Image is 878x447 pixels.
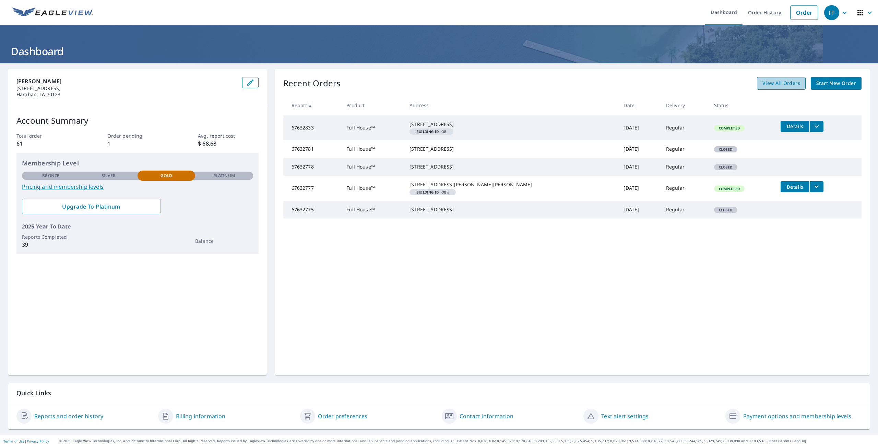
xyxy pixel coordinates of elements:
a: Text alert settings [601,412,649,420]
p: Balance [195,237,253,245]
td: 67632775 [283,201,341,219]
td: Full House™ [341,176,404,200]
a: Upgrade To Platinum [22,199,161,214]
span: Start New Order [816,79,856,88]
a: Terms of Use [3,439,25,444]
td: [DATE] [618,158,660,176]
a: Order [790,5,818,20]
h1: Dashboard [8,44,870,58]
a: Reports and order history [34,412,103,420]
td: 67632777 [283,176,341,200]
p: 61 [16,139,77,148]
p: [PERSON_NAME] [16,77,237,85]
th: Address [404,95,618,115]
p: Membership Level [22,159,253,168]
span: Closed [715,208,737,212]
span: Details [785,123,805,129]
a: Order preferences [318,412,368,420]
p: © 2025 Eagle View Technologies, Inc. and Pictometry International Corp. All Rights Reserved. Repo... [59,438,875,444]
td: 67632778 [283,158,341,176]
em: Building ID [416,130,439,133]
th: Date [618,95,660,115]
span: Upgrade To Platinum [27,203,155,210]
button: filesDropdownBtn-67632833 [809,121,823,132]
p: Bronze [42,173,59,179]
td: [DATE] [618,176,660,200]
button: detailsBtn-67632777 [781,181,809,192]
p: Account Summary [16,114,259,127]
a: Pricing and membership levels [22,183,253,191]
p: Reports Completed [22,233,80,240]
p: 2025 Year To Date [22,222,253,231]
td: Full House™ [341,158,404,176]
td: Full House™ [341,140,404,158]
span: Details [785,184,805,190]
td: [DATE] [618,140,660,158]
p: Total order [16,132,77,139]
th: Product [341,95,404,115]
span: Completed [715,126,744,131]
span: OB [412,130,451,133]
div: FP [824,5,839,20]
a: Start New Order [811,77,862,90]
span: Closed [715,165,737,170]
span: Closed [715,147,737,152]
span: Completed [715,186,744,191]
a: Payment options and membership levels [743,412,851,420]
p: Platinum [213,173,235,179]
div: [STREET_ADDRESS] [410,146,613,152]
p: Avg. report cost [198,132,258,139]
button: detailsBtn-67632833 [781,121,809,132]
td: Regular [661,176,709,200]
td: 67632781 [283,140,341,158]
th: Status [709,95,775,115]
td: Regular [661,201,709,219]
td: [DATE] [618,201,660,219]
div: [STREET_ADDRESS] [410,163,613,170]
div: [STREET_ADDRESS] [410,121,613,128]
div: [STREET_ADDRESS][PERSON_NAME][PERSON_NAME] [410,181,613,188]
td: Regular [661,158,709,176]
p: Order pending [107,132,168,139]
button: filesDropdownBtn-67632777 [809,181,823,192]
a: Billing information [176,412,225,420]
span: OB's [412,190,453,194]
p: $ 68.68 [198,139,258,148]
td: [DATE] [618,115,660,140]
p: 39 [22,240,80,249]
a: View All Orders [757,77,806,90]
th: Delivery [661,95,709,115]
a: Contact information [460,412,513,420]
p: | [3,439,49,443]
div: [STREET_ADDRESS] [410,206,613,213]
em: Building ID [416,190,439,194]
p: Recent Orders [283,77,341,90]
td: Full House™ [341,201,404,219]
p: Silver [102,173,116,179]
a: Privacy Policy [27,439,49,444]
span: View All Orders [762,79,800,88]
p: 1 [107,139,168,148]
td: Full House™ [341,115,404,140]
th: Report # [283,95,341,115]
p: Quick Links [16,389,862,397]
td: Regular [661,115,709,140]
p: Gold [161,173,172,179]
p: Harahan, LA 70123 [16,91,237,98]
p: [STREET_ADDRESS] [16,85,237,91]
img: EV Logo [12,8,93,18]
td: 67632833 [283,115,341,140]
td: Regular [661,140,709,158]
